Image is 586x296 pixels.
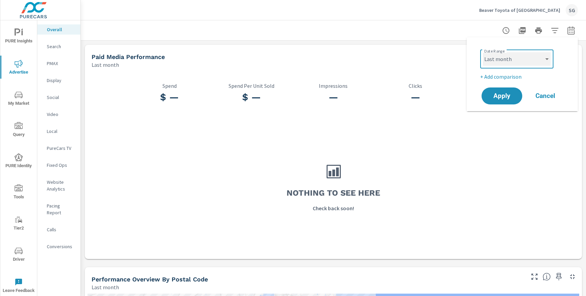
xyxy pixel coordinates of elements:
[548,24,562,37] button: Apply Filters
[47,202,75,216] p: Pacing Report
[47,26,75,33] p: Overall
[529,271,540,282] button: Make Fullscreen
[2,216,35,232] span: Tier2
[92,61,119,69] p: Last month
[37,58,80,68] div: PMAX
[37,177,80,194] div: Website Analytics
[37,224,80,235] div: Calls
[543,273,551,281] span: Understand performance data by postal code. Individual postal codes can be selected and expanded ...
[2,122,35,139] span: Query
[456,92,539,103] h3: — %
[47,111,75,118] p: Video
[525,87,566,104] button: Cancel
[47,77,75,84] p: Display
[37,92,80,102] div: Social
[92,276,208,283] h5: Performance Overview By Postal Code
[2,278,35,295] span: Leave Feedback
[37,24,80,35] div: Overall
[2,28,35,45] span: PURE Insights
[566,4,578,16] div: SG
[292,92,374,103] h3: —
[488,93,515,99] span: Apply
[292,83,374,89] p: Impressions
[532,93,559,99] span: Cancel
[211,83,293,89] p: Spend Per Unit Sold
[2,60,35,76] span: Advertise
[374,92,456,103] h3: —
[47,243,75,250] p: Conversions
[37,41,80,52] div: Search
[37,241,80,252] div: Conversions
[47,145,75,152] p: PureCars TV
[2,247,35,263] span: Driver
[47,179,75,192] p: Website Analytics
[129,83,211,89] p: Spend
[129,92,211,103] h3: $ —
[37,143,80,153] div: PureCars TV
[92,53,165,60] h5: Paid Media Performance
[479,7,560,13] p: Beaver Toyota of [GEOGRAPHIC_DATA]
[2,184,35,201] span: Tools
[2,153,35,170] span: PURE Identity
[567,271,578,282] button: Minimize Widget
[37,126,80,136] div: Local
[47,128,75,135] p: Local
[92,283,119,291] p: Last month
[374,83,456,89] p: Clicks
[47,60,75,67] p: PMAX
[287,187,380,199] h3: Nothing to see here
[482,87,522,104] button: Apply
[37,160,80,170] div: Fixed Ops
[553,271,564,282] span: Save this to your personalized report
[47,226,75,233] p: Calls
[211,92,293,103] h3: $ —
[313,204,354,212] p: Check back soon!
[47,94,75,101] p: Social
[37,201,80,218] div: Pacing Report
[37,109,80,119] div: Video
[456,83,539,89] p: CTR
[37,75,80,85] div: Display
[47,43,75,50] p: Search
[2,91,35,107] span: My Market
[480,73,567,81] p: + Add comparison
[47,162,75,169] p: Fixed Ops
[564,24,578,37] button: Select Date Range
[532,24,545,37] button: Print Report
